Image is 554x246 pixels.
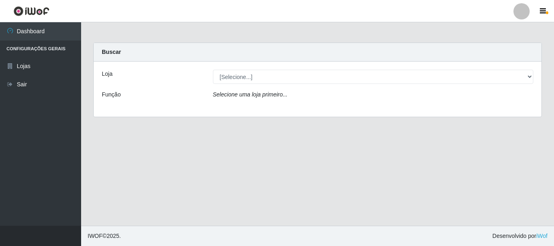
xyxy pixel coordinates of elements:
label: Função [102,90,121,99]
span: Desenvolvido por [492,232,548,240]
span: © 2025 . [88,232,121,240]
span: IWOF [88,233,103,239]
img: CoreUI Logo [13,6,49,16]
i: Selecione uma loja primeiro... [213,91,288,98]
label: Loja [102,70,112,78]
strong: Buscar [102,49,121,55]
a: iWof [536,233,548,239]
